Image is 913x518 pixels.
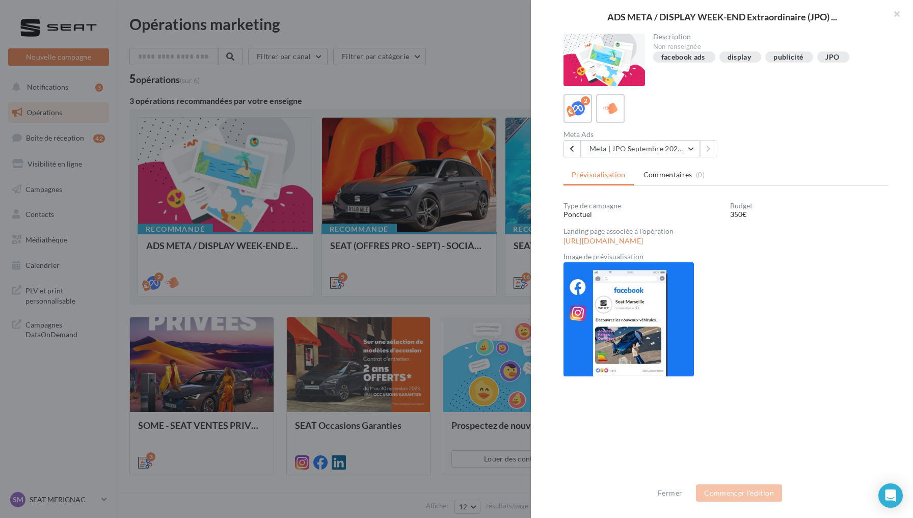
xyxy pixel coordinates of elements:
div: Ponctuel [563,209,722,220]
button: Fermer [654,487,686,499]
div: Description [653,33,881,40]
span: Commentaires [643,170,692,180]
div: Open Intercom Messenger [878,483,903,508]
div: display [728,53,751,61]
div: Budget [730,202,889,209]
div: Landing page associée à l'opération [563,228,889,235]
div: Meta Ads [563,131,722,138]
div: 2 [581,96,590,105]
a: [URL][DOMAIN_NAME] [563,237,643,245]
div: 350€ [730,209,889,220]
div: facebook ads [661,53,705,61]
div: Type de campagne [563,202,722,209]
div: JPO [825,53,839,61]
button: Meta | JPO Septembre 2025 Drive to store [581,140,700,157]
span: (0) [696,171,705,179]
div: Non renseignée [653,42,881,51]
button: Commencer l'édition [696,484,782,502]
span: ADS META / DISPLAY WEEK-END Extraordinaire (JPO) ... [607,12,837,21]
div: Image de prévisualisation [563,253,889,260]
img: a95324ed0b82722ee3dfcd656c20b2bb.jpg [563,262,694,376]
div: publicité [773,53,803,61]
